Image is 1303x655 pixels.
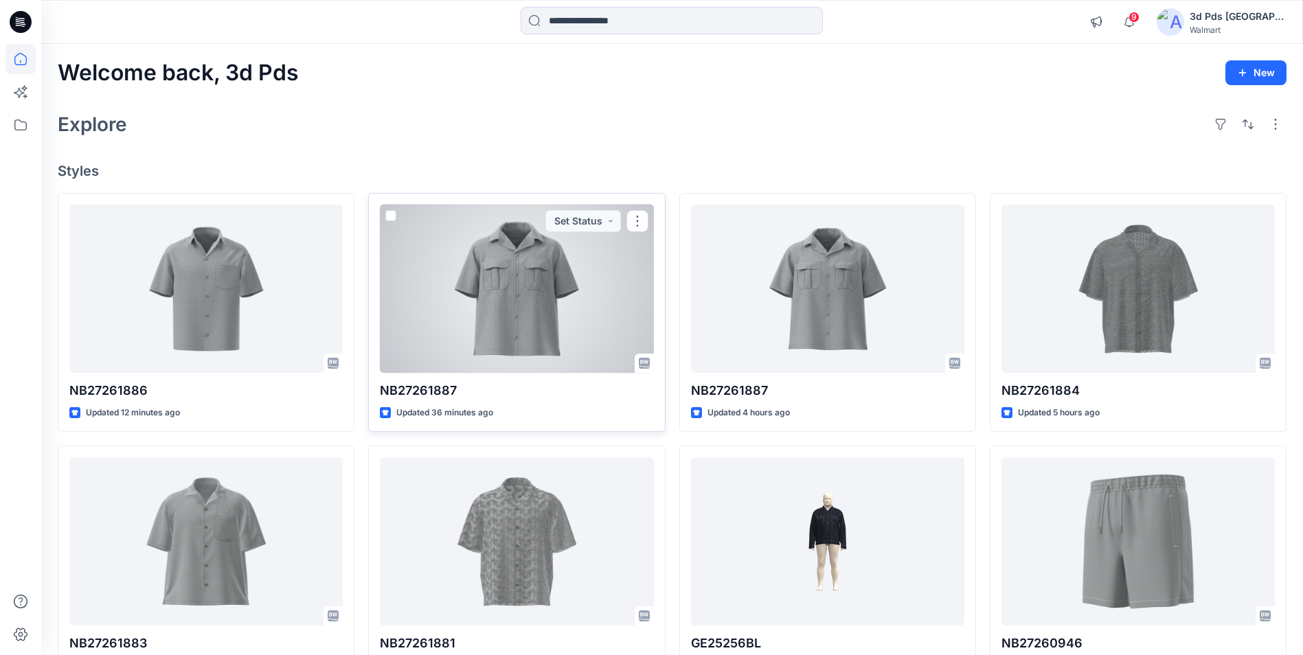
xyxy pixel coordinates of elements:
p: Updated 12 minutes ago [86,406,180,420]
a: NB27261881 [380,457,653,625]
p: NB27261887 [380,381,653,400]
p: Updated 4 hours ago [707,406,790,420]
h4: Styles [58,163,1287,179]
h2: Explore [58,113,127,135]
img: avatar [1157,8,1184,36]
a: NB27261887 [691,205,964,373]
a: NB27261886 [69,205,343,373]
a: NB27261887 [380,205,653,373]
span: 9 [1129,12,1140,23]
p: Updated 36 minutes ago [396,406,493,420]
p: NB27261886 [69,381,343,400]
a: NB27260946 [1001,457,1275,625]
div: 3d Pds [GEOGRAPHIC_DATA] [1190,8,1286,25]
h2: Welcome back, 3d Pds [58,60,299,86]
p: NB27261881 [380,634,653,653]
a: GE25256BL [691,457,964,625]
a: NB27261884 [1001,205,1275,373]
p: NB27261887 [691,381,964,400]
p: NB27260946 [1001,634,1275,653]
button: New [1225,60,1287,85]
div: Walmart [1190,25,1286,35]
p: GE25256BL [691,634,964,653]
a: NB27261883 [69,457,343,625]
p: NB27261884 [1001,381,1275,400]
p: NB27261883 [69,634,343,653]
p: Updated 5 hours ago [1018,406,1100,420]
